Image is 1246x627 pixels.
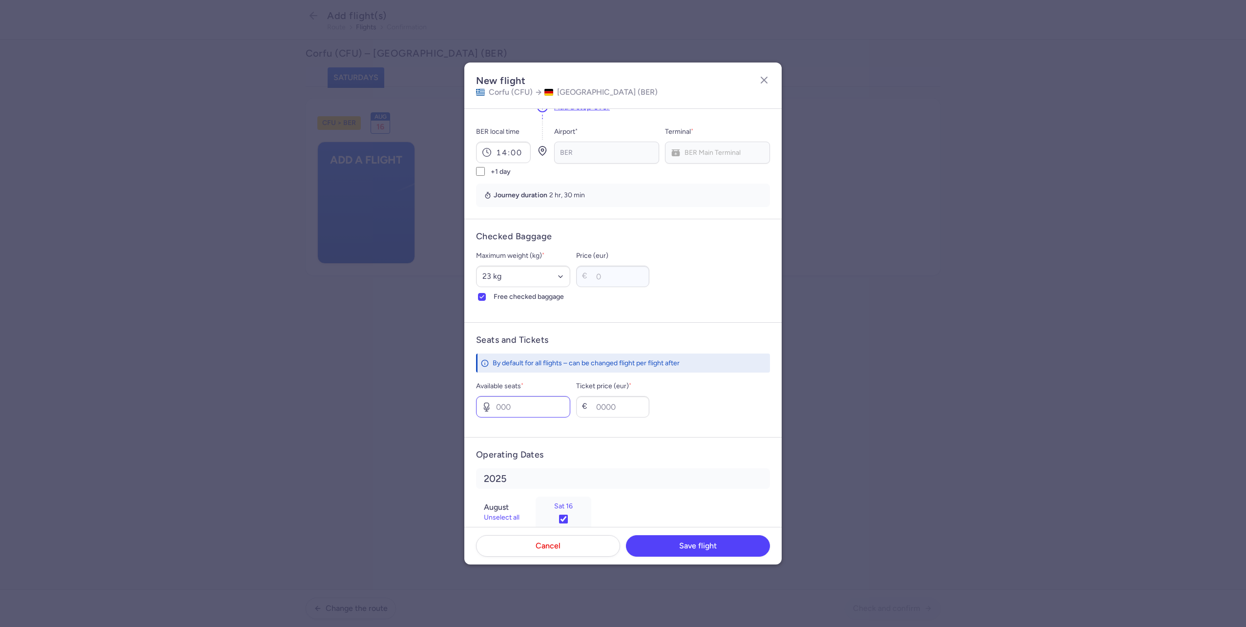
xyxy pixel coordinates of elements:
label: Price (eur) [576,250,649,262]
button: Save flight [626,535,770,557]
label: Maximum weight (kg) [476,250,570,262]
label: Available seats [476,380,570,392]
input: Free checked baggage [478,293,486,301]
h4: Seats and Tickets [476,334,770,346]
span: Airport [554,126,659,138]
div: By default for all flights – can be changed flight per flight after [493,358,748,368]
span: Sat 16 [554,502,573,510]
input: Sat 16 [559,515,568,523]
span: Save flight [679,542,717,550]
h2: New flight [476,74,658,87]
div: € [582,272,592,281]
input: arr. [476,142,531,163]
button: Unselect all [484,514,519,522]
span: Cancel [536,542,561,550]
p: Journey duration [494,190,585,200]
label: BER local time [476,126,531,138]
h6: August [484,502,528,512]
time: 2 hr, 30 min [549,190,585,200]
input: 0000 [576,396,649,418]
h4: Operating Dates [476,449,770,460]
span: +1 day [491,167,511,176]
h4: Checked Baggage [476,231,770,242]
h4: Corfu (CFU) [GEOGRAPHIC_DATA] (BER) [476,87,658,97]
input: +1 day [476,167,485,176]
button: Cancel [476,535,620,557]
label: Ticket price (eur) [576,380,649,392]
h5: 2025 [476,468,770,489]
label: Terminal [665,126,693,138]
span: Free checked baggage [494,291,570,303]
input: 00 [576,266,649,287]
div: € [582,402,592,412]
input: 000 [476,396,570,418]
